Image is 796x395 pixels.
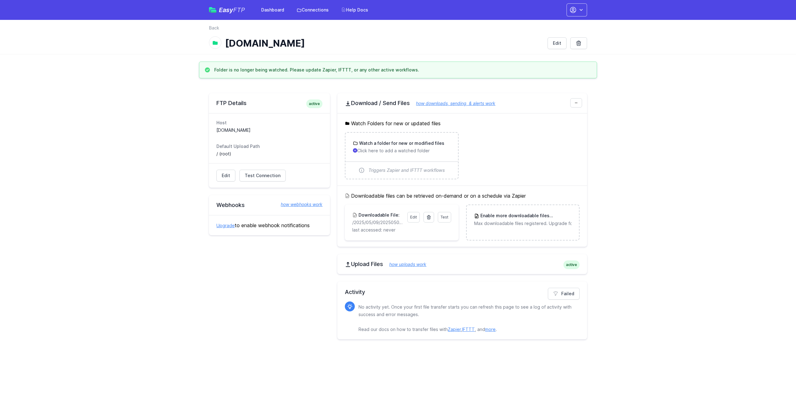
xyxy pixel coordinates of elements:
[216,120,322,126] dt: Host
[225,38,543,49] h1: [DOMAIN_NAME]
[216,151,322,157] dd: / (root)
[462,327,475,332] a: IFTTT
[275,201,322,208] a: how webhooks work
[548,288,580,300] a: Failed
[352,227,451,233] p: last accessed: never
[358,140,444,146] h3: Watch a folder for new or modified files
[353,148,450,154] p: Click here to add a watched folder
[345,120,580,127] h5: Watch Folders for new or updated files
[209,215,330,235] div: to enable webhook notifications
[383,262,426,267] a: how uploads work
[216,99,322,107] h2: FTP Details
[257,4,288,16] a: Dashboard
[209,25,587,35] nav: Breadcrumb
[216,201,322,209] h2: Webhooks
[441,215,448,219] span: Test
[219,7,245,13] span: Easy
[467,205,579,234] a: Enable more downloadable filesUpgrade Max downloadable files registered. Upgrade for more.
[293,4,332,16] a: Connections
[345,288,580,296] h2: Activity
[209,25,219,31] a: Back
[485,327,496,332] a: more
[216,143,322,149] dt: Default Upload Path
[357,212,400,218] h3: Downloadable File:
[245,172,280,179] span: Test Connection
[239,170,286,181] a: Test Connection
[209,7,245,13] a: EasyFTP
[359,303,575,333] p: No activity yet. Once your first file transfer starts you can refresh this page to see a log of a...
[563,260,580,269] span: active
[214,67,419,73] h3: Folder is no longer being watched. Please update Zapier, IFTTT, or any other active workflows.
[352,219,403,226] p: /2025/05/09/20250509171559_inbound_0422652309_0756011820.mp3
[209,7,216,13] img: easyftp_logo.png
[438,212,451,223] a: Test
[345,192,580,200] h5: Downloadable files can be retrieved on-demand or on a schedule via Zapier
[407,212,420,223] a: Edit
[479,213,572,219] h3: Enable more downloadable files
[337,4,372,16] a: Help Docs
[345,260,580,268] h2: Upload Files
[474,220,572,227] p: Max downloadable files registered. Upgrade for more.
[368,167,445,173] span: Triggers Zapier and IFTTT workflows
[448,327,461,332] a: Zapier
[233,6,245,14] span: FTP
[216,170,235,181] a: Edit
[549,213,572,219] span: Upgrade
[216,223,235,228] a: Upgrade
[345,99,580,107] h2: Download / Send Files
[216,127,322,133] dd: [DOMAIN_NAME]
[306,99,322,108] span: active
[410,101,495,106] a: how downloads, sending, & alerts work
[345,133,458,179] a: Watch a folder for new or modified files Click here to add a watched folder Triggers Zapier and I...
[548,37,567,49] a: Edit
